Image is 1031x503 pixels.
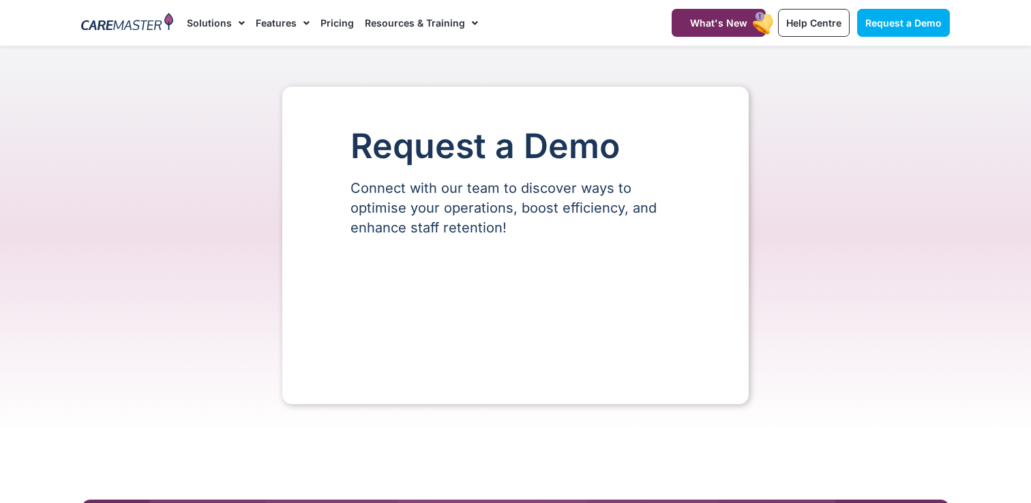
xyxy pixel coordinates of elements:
[350,261,681,363] iframe: Form 0
[865,17,942,29] span: Request a Demo
[857,9,950,37] a: Request a Demo
[690,17,747,29] span: What's New
[350,127,681,165] h1: Request a Demo
[350,179,681,238] p: Connect with our team to discover ways to optimise your operations, boost efficiency, and enhance...
[81,13,173,33] img: CareMaster Logo
[672,9,766,37] a: What's New
[778,9,850,37] a: Help Centre
[786,17,841,29] span: Help Centre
